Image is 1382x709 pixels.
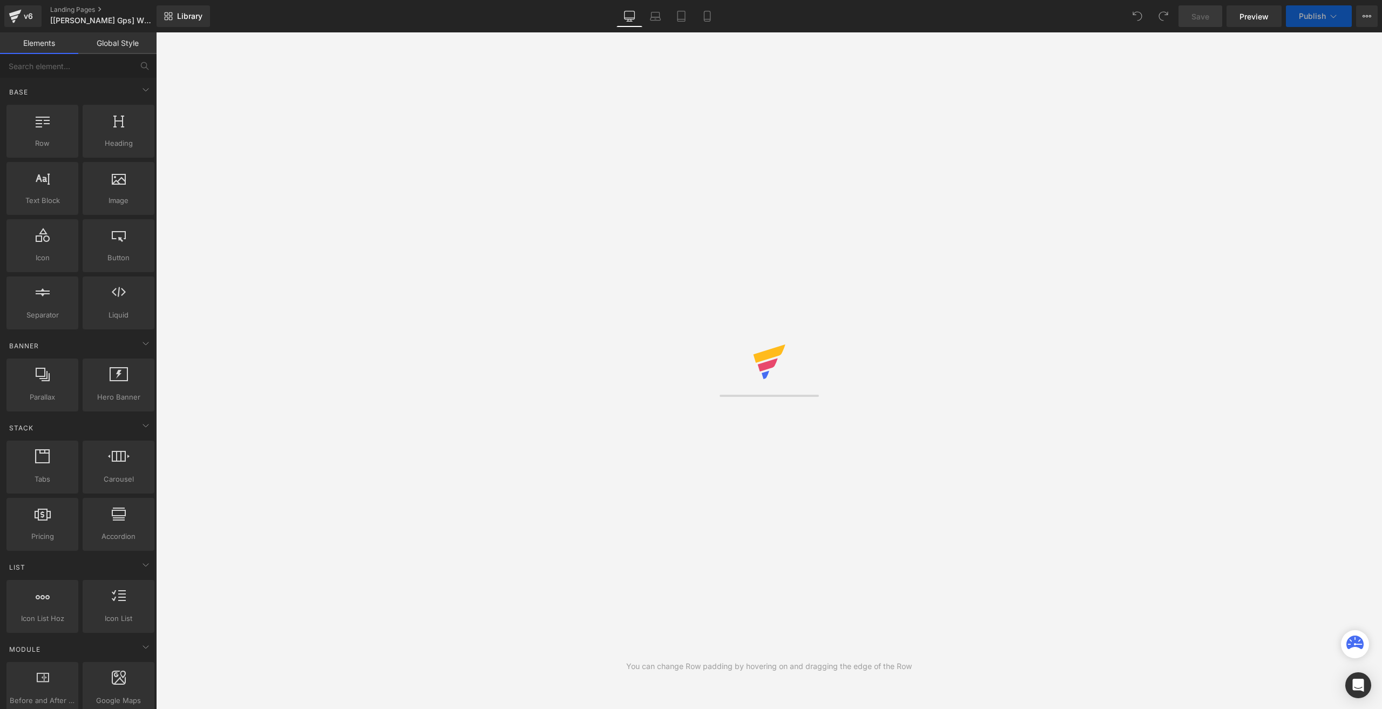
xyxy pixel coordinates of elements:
[86,531,151,542] span: Accordion
[10,391,75,403] span: Parallax
[4,5,42,27] a: v6
[86,252,151,264] span: Button
[1299,12,1326,21] span: Publish
[1227,5,1282,27] a: Preview
[10,252,75,264] span: Icon
[668,5,694,27] a: Tablet
[86,695,151,706] span: Google Maps
[10,309,75,321] span: Separator
[10,195,75,206] span: Text Block
[10,474,75,485] span: Tabs
[50,5,174,14] a: Landing Pages
[1286,5,1352,27] button: Publish
[10,138,75,149] span: Row
[8,423,35,433] span: Stack
[642,5,668,27] a: Laptop
[86,391,151,403] span: Hero Banner
[1153,5,1174,27] button: Redo
[617,5,642,27] a: Desktop
[86,195,151,206] span: Image
[8,562,26,572] span: List
[86,138,151,149] span: Heading
[1356,5,1378,27] button: More
[86,474,151,485] span: Carousel
[10,613,75,624] span: Icon List Hoz
[1239,11,1269,22] span: Preview
[1127,5,1148,27] button: Undo
[694,5,720,27] a: Mobile
[8,87,29,97] span: Base
[22,9,35,23] div: v6
[626,660,912,672] div: You can change Row padding by hovering on and dragging the edge of the Row
[10,695,75,706] span: Before and After Images
[1345,672,1371,698] div: Open Intercom Messenger
[10,531,75,542] span: Pricing
[1191,11,1209,22] span: Save
[78,32,157,54] a: Global Style
[50,16,154,25] span: [[PERSON_NAME] Gps] What Is LKR Advertorial
[8,644,42,654] span: Module
[8,341,40,351] span: Banner
[177,11,202,21] span: Library
[86,613,151,624] span: Icon List
[157,5,210,27] a: New Library
[86,309,151,321] span: Liquid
